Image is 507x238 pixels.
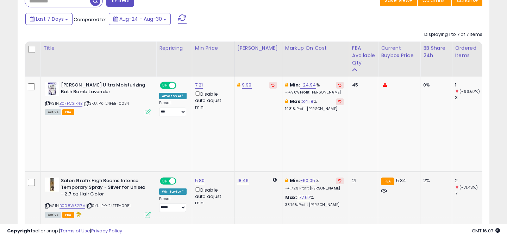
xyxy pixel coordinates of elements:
a: -24.94 [300,82,316,89]
span: | SKU: PK-24FEB-0034 [83,101,129,106]
a: -60.05 [300,177,315,184]
p: 14.81% Profit [PERSON_NAME] [285,107,344,111]
div: 1 [455,82,483,88]
b: Min: [290,82,300,88]
div: Win BuyBox * [159,188,187,195]
span: OFF [175,178,187,184]
b: Salon Grafix High Beams Intense Temporary Spray - Silver for Unisex - 2.7 oz Hair Color [61,178,146,199]
div: 3 [455,95,483,101]
b: [PERSON_NAME] Ultra Moisturizing Bath Bomb Lavender [61,82,146,97]
div: Disable auto adjust min [195,90,229,110]
div: seller snap | | [7,228,122,234]
span: ON [161,178,169,184]
a: 9.99 [242,82,252,89]
span: 5.34 [396,177,406,184]
a: 177.67 [297,194,310,201]
span: | SKU: PK-24FEB-0051 [86,203,131,208]
b: Max: [285,194,298,201]
a: Terms of Use [60,227,90,234]
div: 45 [352,82,373,88]
span: OFF [175,83,187,89]
span: Last 7 Days [36,15,64,22]
th: The percentage added to the cost of goods (COGS) that forms the calculator for Min & Max prices. [282,41,349,77]
span: Aug-24 - Aug-30 [119,15,162,22]
strong: Copyright [7,227,33,234]
b: Min: [290,177,300,184]
p: -14.98% Profit [PERSON_NAME] [285,90,344,95]
div: Disable auto adjust min [195,186,229,206]
div: Displaying 1 to 7 of 7 items [424,31,482,38]
button: Last 7 Days [25,13,73,25]
button: Aug-24 - Aug-30 [109,13,171,25]
a: 18.46 [237,177,249,184]
div: 2 [455,178,483,184]
a: B008W32I7A [60,203,85,209]
div: Preset: [159,101,187,116]
div: Markup on Cost [285,44,346,52]
div: Amazon AI * [159,93,187,99]
div: [PERSON_NAME] [237,44,279,52]
span: Compared to: [74,16,106,23]
div: Preset: [159,197,187,212]
div: 21 [352,178,373,184]
div: % [285,82,344,95]
a: 34.18 [302,98,314,105]
a: 7.21 [195,82,203,89]
i: hazardous material [74,212,82,217]
div: % [285,178,344,191]
span: ON [161,83,169,89]
img: 41D8XDuSafL._SL40_.jpg [45,82,59,96]
small: FBA [381,178,394,185]
span: FBA [62,212,74,218]
small: (-66.67%) [459,89,480,94]
div: Title [43,44,153,52]
div: 0% [423,82,446,88]
div: 2% [423,178,446,184]
div: ASIN: [45,82,151,115]
div: % [285,194,344,207]
b: Max: [290,98,302,105]
div: FBA Available Qty [352,44,375,66]
div: Current Buybox Price [381,44,417,59]
p: -41.72% Profit [PERSON_NAME] [285,186,344,191]
div: Ordered Items [455,44,481,59]
a: 5.80 [195,177,205,184]
div: Min Price [195,44,231,52]
span: All listings currently available for purchase on Amazon [45,109,61,115]
div: 7 [455,191,483,197]
span: All listings currently available for purchase on Amazon [45,212,61,218]
span: 2025-09-7 16:07 GMT [472,227,500,234]
div: % [285,98,344,111]
small: (-71.43%) [459,185,478,190]
img: 316LIhqwslL._SL40_.jpg [45,178,59,192]
div: BB Share 24h. [423,44,449,59]
a: B07FC31R4B [60,101,82,107]
a: Privacy Policy [91,227,122,234]
p: 38.79% Profit [PERSON_NAME] [285,202,344,207]
span: FBA [62,109,74,115]
div: Repricing [159,44,189,52]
